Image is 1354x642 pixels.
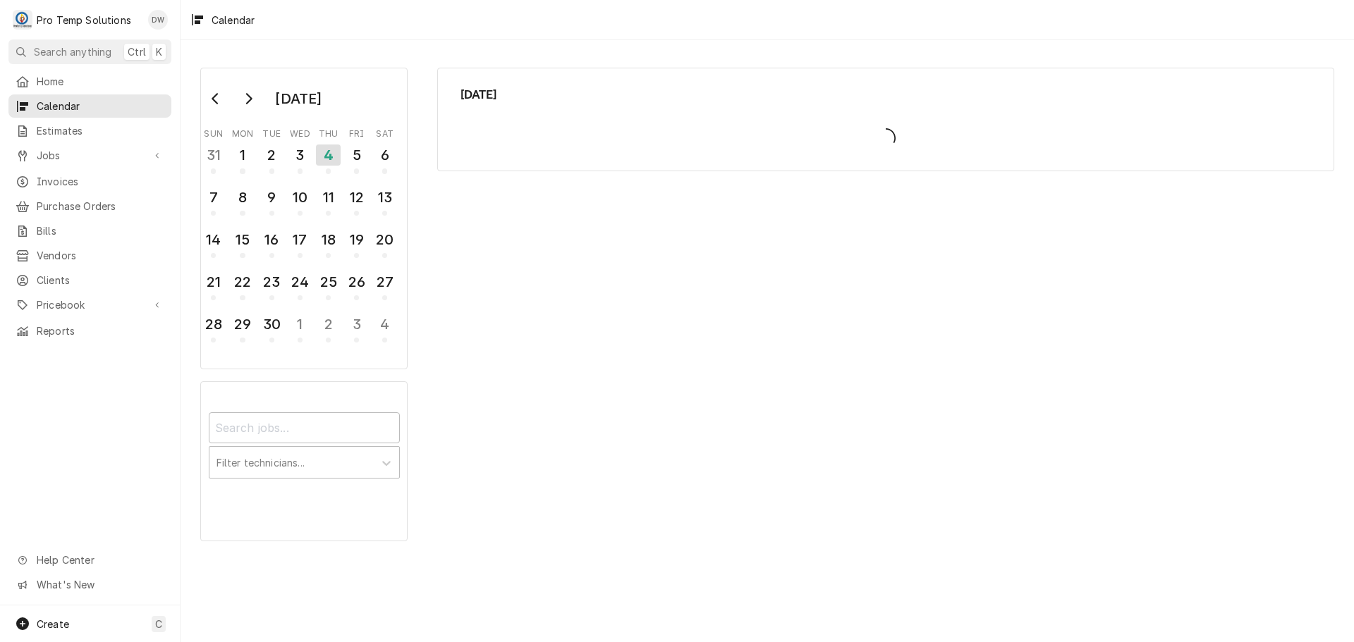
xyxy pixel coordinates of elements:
th: Friday [343,123,371,140]
div: 11 [317,187,339,208]
th: Sunday [200,123,228,140]
a: Go to What's New [8,573,171,596]
a: Bills [8,219,171,242]
span: Estimates [37,123,164,138]
div: Calendar Calendar [437,68,1334,171]
span: K [156,44,162,59]
span: Calendar [37,99,164,113]
div: 5 [346,144,367,166]
a: Clients [8,268,171,292]
span: What's New [37,577,163,592]
a: Go to Help Center [8,548,171,572]
div: 1 [231,144,253,166]
a: Home [8,70,171,93]
button: Go to next month [234,87,262,110]
button: Go to previous month [202,87,230,110]
a: Go to Jobs [8,144,171,167]
a: Reports [8,319,171,342]
div: 9 [261,187,283,208]
div: 6 [374,144,396,166]
div: 1 [289,314,311,335]
th: Saturday [371,123,399,140]
a: Invoices [8,170,171,193]
div: P [13,10,32,30]
div: 4 [374,314,396,335]
div: 2 [261,144,283,166]
div: 26 [346,271,367,292]
span: Bills [37,223,164,238]
div: 12 [346,187,367,208]
div: 3 [346,314,367,335]
a: Estimates [8,119,171,142]
span: Purchase Orders [37,199,164,214]
div: Calendar Filters [200,381,408,541]
div: 28 [202,314,224,335]
span: Ctrl [128,44,146,59]
th: Thursday [315,123,343,140]
div: 22 [231,271,253,292]
div: 4 [316,144,341,166]
a: Vendors [8,244,171,267]
div: 20 [374,229,396,250]
button: Search anythingCtrlK [8,39,171,64]
a: Calendar [8,94,171,118]
div: Pro Temp Solutions [37,13,131,27]
span: [DATE] [461,85,1312,104]
div: 7 [202,187,224,208]
div: 18 [317,229,339,250]
div: DW [148,10,168,30]
span: Reports [37,323,164,338]
span: Create [37,618,69,630]
div: 27 [374,271,396,292]
div: 19 [346,229,367,250]
div: 16 [261,229,283,250]
div: 31 [202,144,224,166]
span: Jobs [37,148,143,163]
input: Search jobs... [209,412,400,443]
a: Go to Pricebook [8,293,171,316]
span: Loading... [461,123,1312,153]
div: 25 [317,271,339,292]
div: 15 [231,229,253,250]
div: 21 [202,271,224,292]
div: 30 [261,314,283,335]
a: Purchase Orders [8,195,171,218]
th: Tuesday [257,123,286,140]
div: 23 [261,271,283,292]
div: Calendar Filters [209,400,400,493]
span: Clients [37,273,164,288]
span: Invoices [37,174,164,189]
div: Dana Williams's Avatar [148,10,168,30]
div: 17 [289,229,311,250]
span: Help Center [37,553,163,567]
th: Wednesday [286,123,314,140]
div: 8 [231,187,253,208]
div: Pro Temp Solutions's Avatar [13,10,32,30]
div: 24 [289,271,311,292]
span: C [155,617,162,631]
div: 10 [289,187,311,208]
th: Monday [228,123,257,140]
div: 14 [202,229,224,250]
span: Pricebook [37,297,143,312]
div: [DATE] [270,87,327,111]
span: Home [37,74,164,89]
span: Vendors [37,248,164,263]
div: 13 [374,187,396,208]
div: 29 [231,314,253,335]
div: Calendar Day Picker [200,68,408,369]
span: Search anything [34,44,111,59]
div: 3 [289,144,311,166]
div: 2 [317,314,339,335]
